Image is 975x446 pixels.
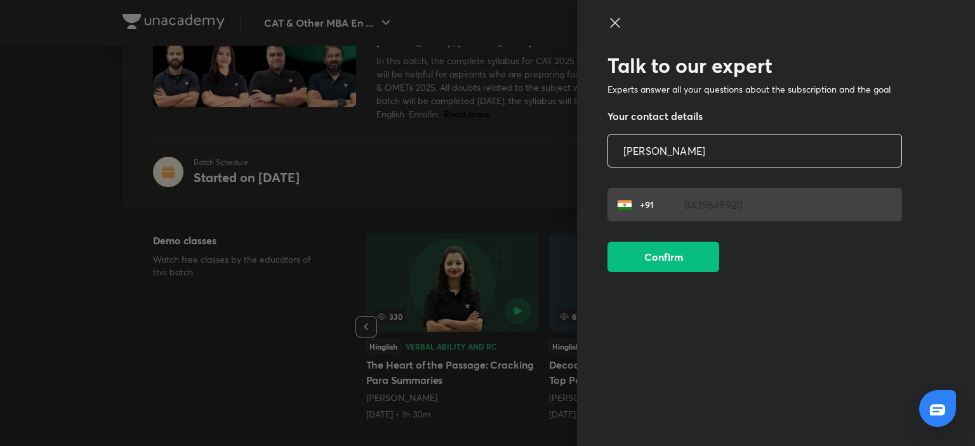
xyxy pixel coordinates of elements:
[669,188,901,221] input: Enter your mobile number
[607,82,902,96] p: Experts answer all your questions about the subscription and the goal
[608,134,901,167] input: Enter your name
[607,108,902,124] h5: Your contact details
[617,197,632,213] img: India
[632,198,659,211] p: +91
[607,242,719,272] button: Confirm
[607,53,902,77] h2: Talk to our expert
